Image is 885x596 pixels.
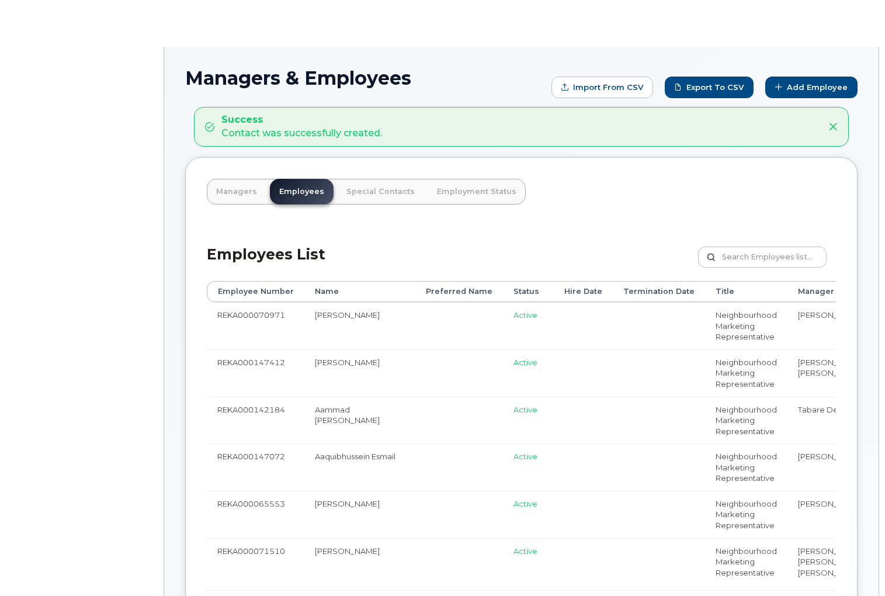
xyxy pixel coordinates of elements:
th: Name [304,281,415,302]
a: Employment Status [428,179,526,205]
td: [PERSON_NAME] [304,302,415,349]
td: Neighbourhood Marketing Representative [705,349,787,397]
h1: Managers & Employees [185,68,546,88]
span: Active [513,405,537,414]
a: Export to CSV [665,77,754,98]
span: Active [513,310,537,320]
td: Aaquibhussein Esmail [304,443,415,491]
th: Title [705,281,787,302]
strong: Success [221,113,382,127]
a: Employees [270,179,334,205]
th: Termination Date [613,281,705,302]
td: REKA000147072 [207,443,304,491]
td: REKA000142184 [207,397,304,444]
th: Status [503,281,554,302]
th: Preferred Name [415,281,503,302]
h2: Employees List [207,247,325,281]
td: [PERSON_NAME] [304,538,415,591]
td: Neighbourhood Marketing Representative [705,538,787,591]
a: Managers [207,179,266,205]
td: REKA000070971 [207,302,304,349]
th: Hire Date [554,281,613,302]
span: Active [513,546,537,556]
td: Neighbourhood Marketing Representative [705,302,787,349]
span: Active [513,358,537,367]
td: Neighbourhood Marketing Representative [705,491,787,538]
td: [PERSON_NAME] [304,491,415,538]
td: REKA000071510 [207,538,304,591]
td: Neighbourhood Marketing Representative [705,397,787,444]
td: [PERSON_NAME] [304,349,415,397]
td: Aammad [PERSON_NAME] [304,397,415,444]
td: Neighbourhood Marketing Representative [705,443,787,491]
td: REKA000065553 [207,491,304,538]
th: Employee Number [207,281,304,302]
a: Special Contacts [337,179,424,205]
form: Import from CSV [551,77,653,98]
span: Active [513,452,537,461]
div: Contact was successfully created. [221,113,382,140]
span: Active [513,499,537,508]
td: REKA000147412 [207,349,304,397]
a: Add Employee [765,77,858,98]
